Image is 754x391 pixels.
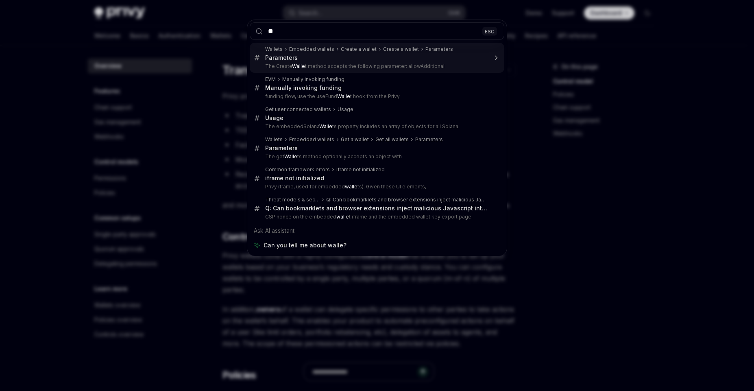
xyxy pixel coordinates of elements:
[264,241,346,249] span: Can you tell me about walle?
[341,46,377,52] div: Create a wallet
[265,183,487,190] p: Privy iframe, used for embedded ts). Given these UI elements,
[284,153,297,159] b: Walle
[265,175,324,182] div: iframe not initialized
[265,144,298,152] div: Parameters
[319,123,332,129] b: Walle
[336,166,385,173] div: iframe not initialized
[265,136,283,143] div: Wallets
[265,205,487,212] div: Q: Can bookmarklets and browser extensions inject malicious Javascript into the iframe?
[265,197,320,203] div: Threat models & security FAQ
[265,84,342,92] div: Manually invoking funding
[282,76,344,83] div: Manually invoking funding
[326,197,487,203] div: Q: Can bookmarklets and browser extensions inject malicious Javascript into the iframe?
[265,114,283,122] div: Usage
[415,136,443,143] div: Parameters
[265,214,487,220] p: CSP nonce on the embedded t iframe and the embedded wallet key export page.
[265,76,276,83] div: EVM
[250,223,504,238] div: Ask AI assistant
[375,136,409,143] div: Get all wallets
[425,46,453,52] div: Parameters
[265,63,487,70] p: The Create t method accepts the following parameter: allowAdditional
[292,63,305,69] b: Walle
[289,136,334,143] div: Embedded wallets
[289,46,334,52] div: Embedded wallets
[265,93,487,100] p: funding flow, use the useFund t hook from the Privy
[265,153,487,160] p: The get ts method optionally accepts an object with
[265,123,487,130] p: The embeddedSolana ts property includes an array of objects for all Solana
[338,106,353,113] div: Usage
[383,46,419,52] div: Create a wallet
[265,54,298,61] div: Parameters
[341,136,369,143] div: Get a wallet
[482,27,497,35] div: ESC
[265,46,283,52] div: Wallets
[265,166,330,173] div: Common framework errors
[337,93,350,99] b: Walle
[345,183,357,190] b: walle
[336,214,349,220] b: walle
[265,106,331,113] div: Get user connected wallets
